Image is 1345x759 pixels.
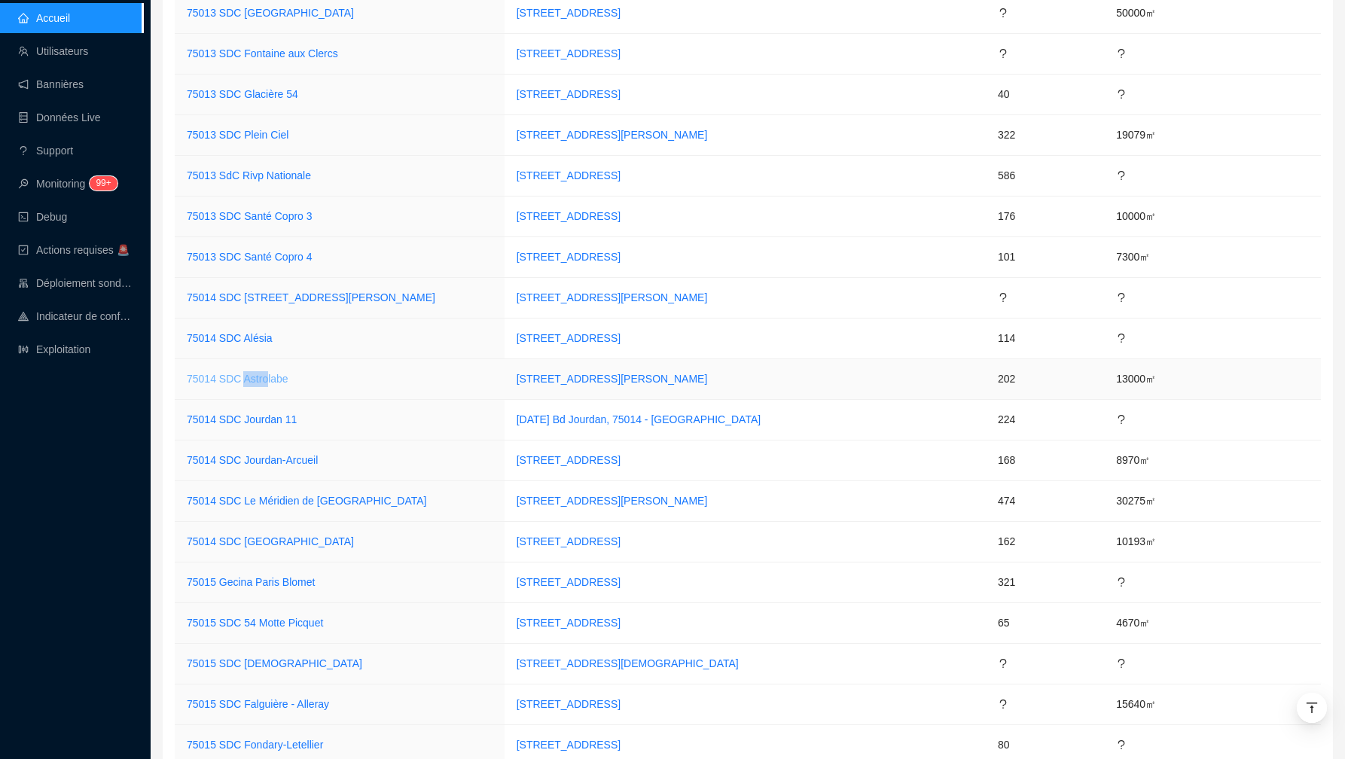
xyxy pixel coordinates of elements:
[517,129,708,141] a: [STREET_ADDRESS][PERSON_NAME]
[517,88,621,100] a: [STREET_ADDRESS]
[187,617,323,629] a: 75015 SDC 54 Motte Picquet
[998,8,1008,18] span: question
[1116,658,1127,669] span: question
[187,657,362,669] a: 75015 SDC [DEMOGRAPHIC_DATA]
[1116,7,1156,19] span: 50000 ㎡
[18,45,88,57] a: teamUtilisateurs
[998,454,1015,466] span: 168
[517,657,739,669] a: [STREET_ADDRESS][DEMOGRAPHIC_DATA]
[1305,701,1319,715] span: vertical-align-top
[517,373,708,385] a: [STREET_ADDRESS][PERSON_NAME]
[517,7,621,19] a: [STREET_ADDRESS]
[187,576,315,588] a: 75015 Gecina Paris Blomet
[998,88,1010,100] span: 40
[1116,454,1150,466] span: 8970 ㎡
[18,343,90,355] a: slidersExploitation
[998,576,1015,588] span: 321
[187,739,323,751] a: 75015 SDC Fondary-Letellier
[998,739,1010,751] span: 80
[187,7,354,19] a: 75013 SDC [GEOGRAPHIC_DATA]
[998,617,1010,629] span: 65
[517,169,621,181] a: [STREET_ADDRESS]
[18,211,67,223] a: codeDebug
[187,291,435,303] a: 75014 SDC [STREET_ADDRESS][PERSON_NAME]
[998,48,1008,59] span: question
[1116,739,1127,750] span: question
[517,47,621,59] a: [STREET_ADDRESS]
[998,210,1015,222] span: 176
[1116,373,1156,385] span: 13000 ㎡
[998,251,1015,263] span: 101
[1116,698,1156,710] span: 15640 ㎡
[1116,210,1156,222] span: 10000 ㎡
[187,88,298,100] a: 75013 SDC Glacière 54
[1116,48,1127,59] span: question
[187,454,318,466] a: 75014 SDC Jourdan-Arcueil
[18,245,29,255] span: check-square
[998,292,1008,303] span: question
[187,210,313,222] a: 75013 SDC Santé Copro 3
[187,251,313,263] a: 75013 SDC Santé Copro 4
[998,413,1015,425] span: 224
[1116,89,1127,99] span: question
[1116,170,1127,181] span: question
[517,332,621,344] a: [STREET_ADDRESS]
[1116,577,1127,587] span: question
[187,332,273,344] a: 75014 SDC Alésia
[187,129,288,141] a: 75013 SDC Plein Ciel
[998,699,1008,709] span: question
[1116,495,1156,507] span: 30275 ㎡
[998,129,1015,141] span: 322
[18,78,84,90] a: notificationBannières
[187,495,427,507] a: 75014 SDC Le Méridien de [GEOGRAPHIC_DATA]
[517,413,761,425] a: [DATE] Bd Jourdan, 75014 - [GEOGRAPHIC_DATA]
[517,617,621,629] a: [STREET_ADDRESS]
[187,535,354,547] a: 75014 SDC [GEOGRAPHIC_DATA]
[18,277,133,289] a: clusterDéploiement sondes
[517,698,621,710] a: [STREET_ADDRESS]
[187,47,338,59] a: 75013 SDC Fontaine aux Clercs
[1116,535,1156,547] span: 10193 ㎡
[517,535,621,547] a: [STREET_ADDRESS]
[998,373,1015,385] span: 202
[187,169,311,181] a: 75013 SdC Rivp Nationale
[517,576,621,588] a: [STREET_ADDRESS]
[517,454,621,466] a: [STREET_ADDRESS]
[1116,129,1156,141] span: 19079 ㎡
[998,658,1008,669] span: question
[1116,414,1127,425] span: question
[1116,292,1127,303] span: question
[517,291,708,303] a: [STREET_ADDRESS][PERSON_NAME]
[517,210,621,222] a: [STREET_ADDRESS]
[1116,333,1127,343] span: question
[187,698,329,710] a: 75015 SDC Falguière - Alleray
[1116,251,1150,263] span: 7300 ㎡
[18,12,70,24] a: homeAccueil
[1116,617,1150,629] span: 4670 ㎡
[187,373,288,385] a: 75014 SDC Astrolabe
[517,739,621,751] a: [STREET_ADDRESS]
[998,169,1015,181] span: 586
[998,535,1015,547] span: 162
[18,310,133,322] a: heat-mapIndicateur de confort
[517,495,708,507] a: [STREET_ADDRESS][PERSON_NAME]
[517,251,621,263] a: [STREET_ADDRESS]
[18,111,101,123] a: databaseDonnées Live
[18,145,73,157] a: questionSupport
[36,244,130,256] span: Actions requises 🚨
[90,176,117,191] sup: 149
[18,178,113,190] a: monitorMonitoring99+
[998,332,1015,344] span: 114
[998,495,1015,507] span: 474
[187,413,297,425] a: 75014 SDC Jourdan 11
